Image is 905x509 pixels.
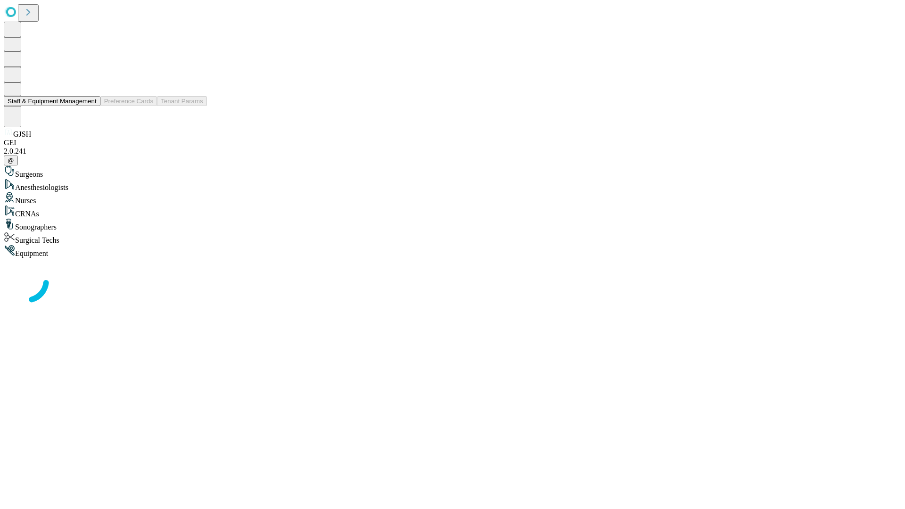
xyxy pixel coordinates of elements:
[4,179,901,192] div: Anesthesiologists
[157,96,207,106] button: Tenant Params
[100,96,157,106] button: Preference Cards
[4,245,901,258] div: Equipment
[8,157,14,164] span: @
[4,192,901,205] div: Nurses
[4,96,100,106] button: Staff & Equipment Management
[4,139,901,147] div: GEI
[4,165,901,179] div: Surgeons
[4,147,901,156] div: 2.0.241
[13,130,31,138] span: GJSH
[4,205,901,218] div: CRNAs
[4,218,901,231] div: Sonographers
[4,231,901,245] div: Surgical Techs
[4,156,18,165] button: @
